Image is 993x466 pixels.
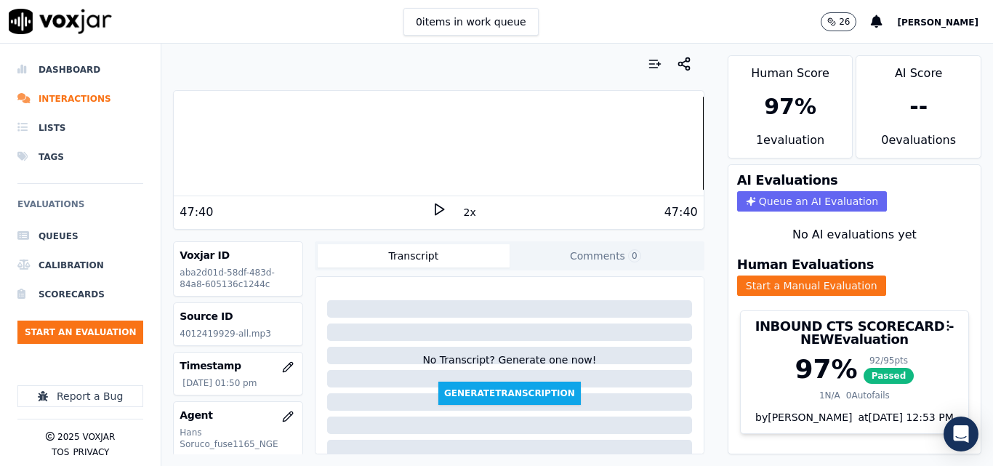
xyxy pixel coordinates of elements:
p: [DATE] 01:50 pm [182,377,297,389]
h6: Evaluations [17,196,143,222]
a: Interactions [17,84,143,113]
button: 26 [821,12,856,31]
p: 2025 Voxjar [57,431,115,443]
button: Start an Evaluation [17,321,143,344]
div: No Transcript? Generate one now! [422,353,596,382]
div: 1 evaluation [728,132,853,158]
div: 47:40 [664,204,698,221]
div: by [PERSON_NAME] [741,410,968,433]
div: -- [909,94,928,120]
p: 4012419929-all.mp3 [180,328,297,340]
button: [PERSON_NAME] [897,13,993,31]
div: Open Intercom Messenger [944,417,978,451]
a: Scorecards [17,280,143,309]
button: GenerateTranscription [438,382,581,405]
div: 1 N/A [819,390,840,401]
h3: AI Evaluations [737,174,838,187]
p: aba2d01d-58df-483d-84a8-605136c1244c [180,267,297,290]
a: Lists [17,113,143,142]
button: Start a Manual Evaluation [737,276,886,296]
div: Human Score [728,56,853,82]
span: 0 [628,249,641,262]
button: Report a Bug [17,385,143,407]
button: 26 [821,12,871,31]
button: TOS [52,446,69,458]
div: AI Score [856,56,981,82]
h3: Agent [180,408,297,422]
h3: INBOUND CTS SCORECARD - NEW Evaluation [749,320,960,346]
div: No AI evaluations yet [740,226,969,244]
a: Calibration [17,251,143,280]
p: Hans Soruco_fuse1165_NGE [180,427,297,450]
button: Transcript [318,244,510,268]
button: Privacy [73,446,109,458]
h3: Timestamp [180,358,297,373]
h3: Human Evaluations [737,258,874,271]
button: 0items in work queue [403,8,539,36]
div: 0 Autofails [846,390,890,401]
h3: Voxjar ID [180,248,297,262]
button: Queue an AI Evaluation [737,191,887,212]
div: 47:40 [180,204,213,221]
h3: Source ID [180,309,297,324]
a: Tags [17,142,143,172]
a: Dashboard [17,55,143,84]
div: 97 % [764,94,816,120]
button: 2x [461,202,479,222]
a: Queues [17,222,143,251]
span: [PERSON_NAME] [897,17,978,28]
div: 0 evaluation s [856,132,981,158]
button: Comments [510,244,701,268]
p: 26 [839,16,850,28]
img: voxjar logo [9,9,112,34]
div: 92 / 95 pts [864,355,914,366]
span: Passed [864,368,914,384]
div: 97 % [795,355,857,384]
div: at [DATE] 12:53 PM [853,410,954,425]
